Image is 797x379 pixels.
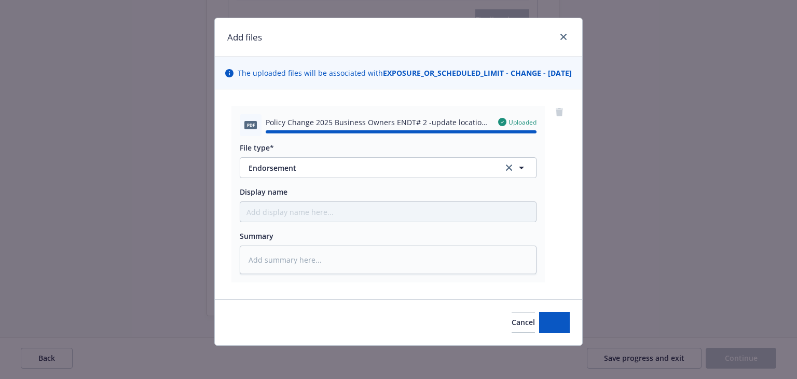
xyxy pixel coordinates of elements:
a: remove [553,106,566,118]
span: The uploaded files will be associated with [238,67,572,78]
span: Summary [240,231,273,241]
input: Add display name here... [240,202,536,222]
span: pdf [244,121,257,129]
a: close [557,31,570,43]
a: clear selection [503,161,515,174]
strong: EXPOSURE_OR_SCHEDULED_LIMIT - CHANGE - [DATE] [383,68,572,78]
span: Cancel [512,317,535,327]
span: Endorsement [249,163,489,173]
span: Uploaded [509,118,537,127]
button: Cancel [512,312,535,333]
h1: Add files [227,31,262,44]
span: Add files [539,317,570,327]
button: Endorsementclear selection [240,157,537,178]
span: Display name [240,187,287,197]
button: Add files [539,312,570,333]
span: Policy Change 2025 Business Owners ENDT# 2 -update location to have only the following 2 location... [266,117,490,128]
span: File type* [240,143,274,153]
